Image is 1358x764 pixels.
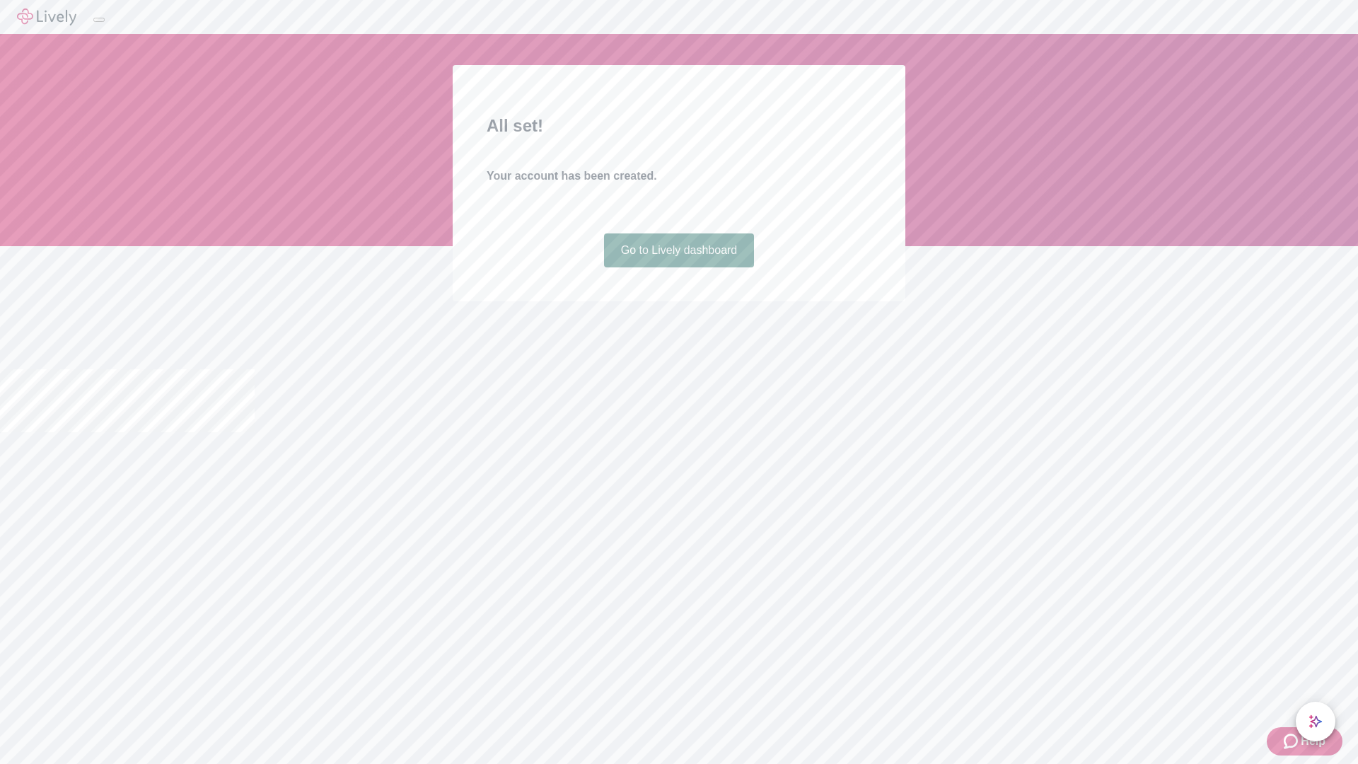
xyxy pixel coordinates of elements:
[1301,733,1325,750] span: Help
[93,18,105,22] button: Log out
[604,233,755,267] a: Go to Lively dashboard
[17,8,76,25] img: Lively
[1267,727,1342,756] button: Zendesk support iconHelp
[487,168,871,185] h4: Your account has been created.
[1296,702,1335,741] button: chat
[1308,714,1323,729] svg: Lively AI Assistant
[487,113,871,139] h2: All set!
[1284,733,1301,750] svg: Zendesk support icon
